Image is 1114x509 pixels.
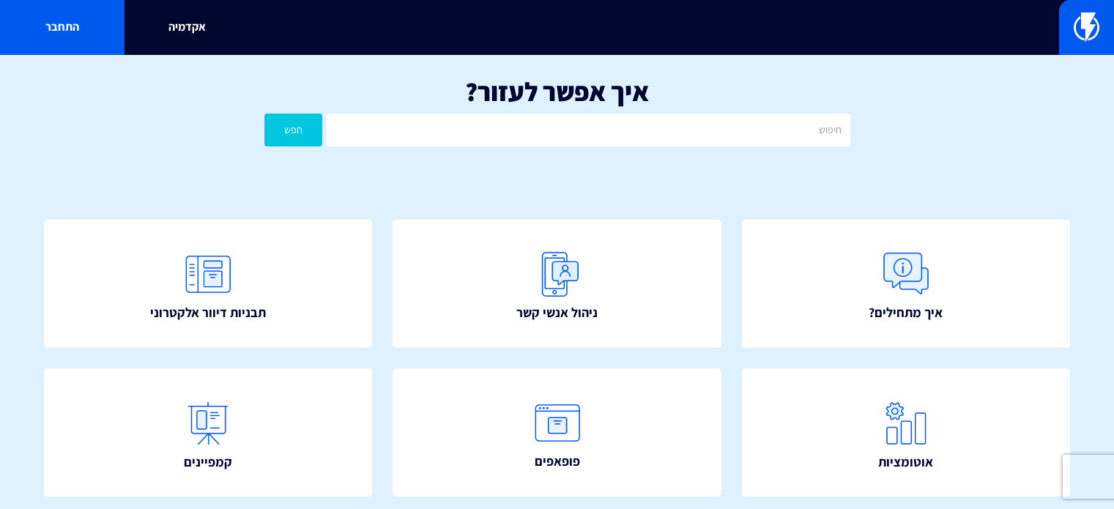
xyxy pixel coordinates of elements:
[326,114,850,146] input: חיפוש
[535,452,580,471] span: פופאפים
[393,368,721,497] a: פופאפים
[393,220,721,348] a: ניהול אנשי קשר
[516,303,598,322] span: ניהול אנשי קשר
[228,11,887,45] input: חיפוש מהיר...
[184,453,232,472] span: קמפיינים
[742,220,1070,348] a: איך מתחילים?
[150,303,266,322] span: תבניות דיוור אלקטרוני
[44,220,372,348] a: תבניות דיוור אלקטרוני
[878,453,933,472] span: אוטומציות
[264,114,323,146] button: חפש
[742,368,1070,497] a: אוטומציות
[869,303,943,322] span: איך מתחילים?
[44,368,372,497] a: קמפיינים
[22,77,1092,106] h1: איך אפשר לעזור?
